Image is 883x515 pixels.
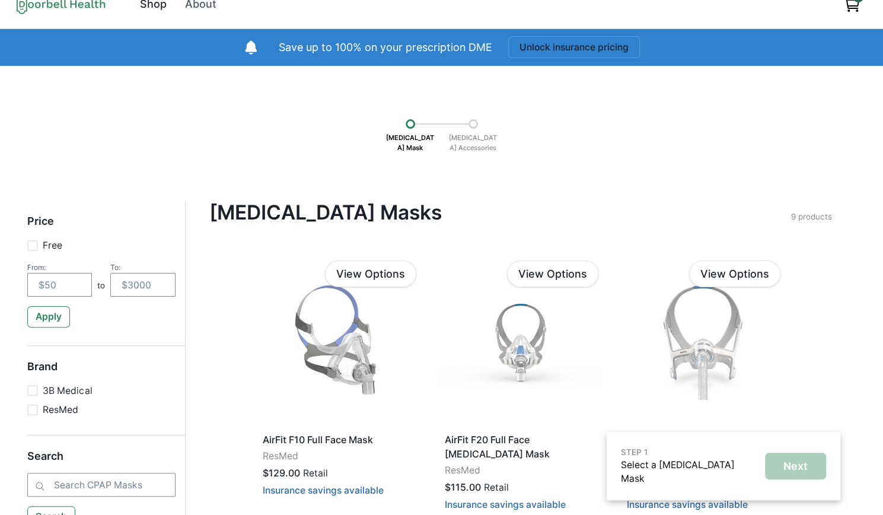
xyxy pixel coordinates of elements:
p: Next [783,460,808,473]
p: Save up to 100% on your prescription DME [279,40,492,56]
img: 4pje1hkkxsob15gr7pq4alot8wd6 [621,257,784,424]
p: Retail [302,466,327,481]
button: Insurance savings available [445,499,566,510]
button: Insurance savings available [627,499,748,510]
button: Next [765,453,826,479]
p: ResMed [445,463,597,478]
p: 3B Medical [43,384,92,398]
p: STEP 1 [621,446,760,458]
h4: [MEDICAL_DATA] Masks [209,201,791,224]
h5: Price [27,215,176,239]
a: View Options [507,260,598,287]
p: $115.00 [445,480,481,494]
div: From: [27,263,93,272]
p: to [97,279,105,297]
p: Free [43,239,62,253]
p: [MEDICAL_DATA] Accessories [444,129,503,157]
p: AirFit F20 Full Face [MEDICAL_DATA] Mask [445,433,597,461]
p: AirFit F10 Full Face Mask [263,433,415,447]
a: View Options [325,260,416,287]
div: To: [110,263,176,272]
h5: Brand [27,360,176,384]
a: AirFit F10 Full Face MaskResMed$129.00RetailInsurance savings available [257,257,420,505]
input: $50 [27,273,93,297]
h5: Search [27,450,176,473]
p: Retail [483,481,508,495]
input: Search CPAP Masks [27,473,176,497]
button: Apply [27,306,71,328]
img: h0wlwdflbxm64pna92cc932tt8ut [257,257,420,424]
a: Select a [MEDICAL_DATA] Mask [621,459,735,485]
img: qluskaolc0vmb5545ivdjalrf36t [439,257,602,424]
a: View Options [689,260,780,287]
p: ResMed [43,403,78,417]
p: ResMed [263,449,415,463]
p: $129.00 [263,466,300,480]
input: $3000 [110,273,176,297]
button: Insurance savings available [263,485,384,496]
p: [MEDICAL_DATA] Mask [381,129,440,157]
button: Unlock insurance pricing [508,36,640,58]
p: 9 products [791,211,832,222]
